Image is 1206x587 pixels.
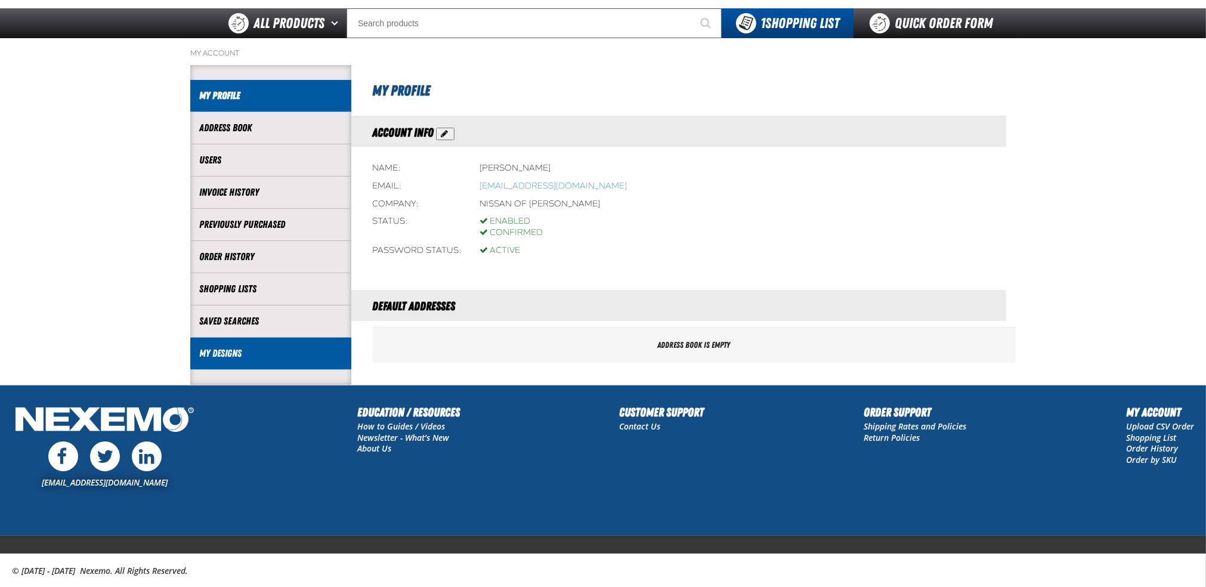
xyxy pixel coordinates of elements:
[1126,432,1176,443] a: Shopping List
[12,403,197,438] img: Nexemo Logo
[190,48,1016,58] nav: Breadcrumbs
[372,125,434,140] span: Account Info
[864,403,966,421] h2: Order Support
[480,163,551,174] div: [PERSON_NAME]
[1126,443,1178,454] a: Order History
[620,403,704,421] h2: Customer Support
[199,282,342,296] a: Shopping Lists
[480,181,627,191] a: Opens a default email client to write an email to lnelson@vtaig.com
[620,421,661,432] a: Contact Us
[253,13,324,34] span: All Products
[199,89,342,103] a: My Profile
[357,443,391,454] a: About Us
[42,477,168,488] a: [EMAIL_ADDRESS][DOMAIN_NAME]
[357,432,449,443] a: Newsletter - What's New
[436,128,454,140] button: Action Edit Account Information
[199,186,342,199] a: Invoice History
[372,181,462,192] div: Email
[357,421,445,432] a: How to Guides / Videos
[327,8,347,38] button: Open All Products pages
[864,421,966,432] a: Shipping Rates and Policies
[372,216,462,239] div: Status
[1126,454,1177,465] a: Order by SKU
[722,8,854,38] button: You have 1 Shopping List. Open to view details
[199,314,342,328] a: Saved Searches
[199,347,342,360] a: My Designs
[854,8,1015,38] a: Quick Order Form
[357,403,460,421] h2: Education / Resources
[480,199,600,210] div: Nissan of [PERSON_NAME]
[692,8,722,38] button: Start Searching
[347,8,722,38] input: Search
[480,181,627,191] bdo: [EMAIL_ADDRESS][DOMAIN_NAME]
[199,121,342,135] a: Address Book
[480,216,543,227] div: Enabled
[199,250,342,264] a: Order History
[372,199,462,210] div: Company
[199,153,342,167] a: Users
[864,432,920,443] a: Return Policies
[190,48,239,58] a: My Account
[760,15,765,32] strong: 1
[1126,421,1194,432] a: Upload CSV Order
[372,245,462,257] div: Password status
[199,218,342,231] a: Previously Purchased
[372,299,455,314] span: Default Addresses
[372,328,1016,363] div: Address book is empty
[372,163,462,174] div: Name
[480,227,543,239] div: Confirmed
[760,15,839,32] span: Shopping List
[372,82,430,99] span: My Profile
[1126,403,1194,421] h2: My Account
[480,245,520,257] div: Active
